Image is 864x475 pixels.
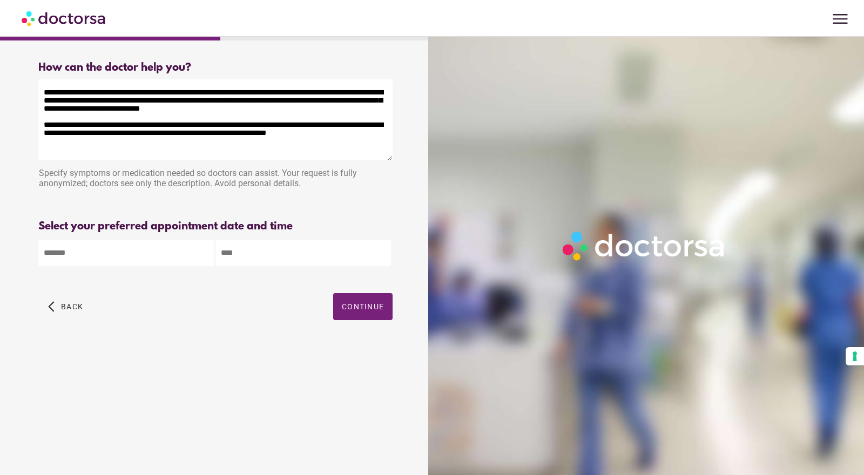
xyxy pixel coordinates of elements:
[333,293,393,320] button: Continue
[846,347,864,365] button: Your consent preferences for tracking technologies
[38,62,393,74] div: How can the doctor help you?
[342,302,384,311] span: Continue
[38,162,393,196] div: Specify symptoms or medication needed so doctors can assist. Your request is fully anonymized; do...
[61,302,83,311] span: Back
[22,6,107,30] img: Doctorsa.com
[44,293,87,320] button: arrow_back_ios Back
[558,227,731,265] img: Logo-Doctorsa-trans-White-partial-flat.png
[830,9,850,29] span: menu
[38,220,393,233] div: Select your preferred appointment date and time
